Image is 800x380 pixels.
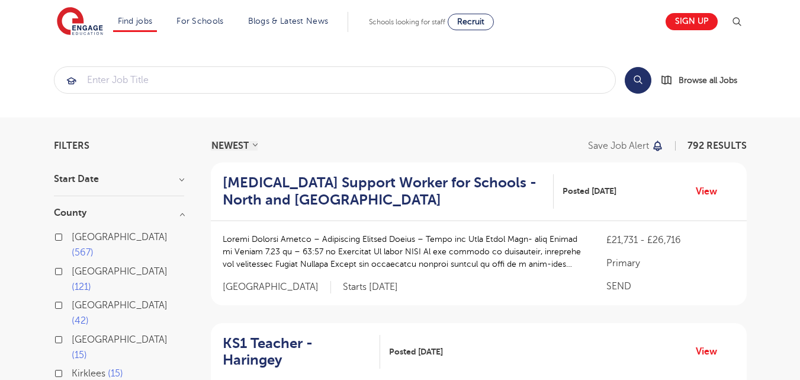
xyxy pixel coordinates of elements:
[72,368,105,379] span: Kirklees
[72,232,168,242] span: [GEOGRAPHIC_DATA]
[72,315,89,326] span: 42
[661,74,747,87] a: Browse all Jobs
[176,17,223,25] a: For Schools
[72,282,91,292] span: 121
[343,281,398,293] p: Starts [DATE]
[687,140,747,151] span: 792 RESULTS
[72,232,79,240] input: [GEOGRAPHIC_DATA] 567
[606,279,734,293] p: SEND
[72,266,79,274] input: [GEOGRAPHIC_DATA] 121
[369,18,445,26] span: Schools looking for staff
[72,300,168,311] span: [GEOGRAPHIC_DATA]
[696,184,726,199] a: View
[54,141,89,151] span: Filters
[563,185,616,197] span: Posted [DATE]
[223,174,554,209] a: [MEDICAL_DATA] Support Worker for Schools - North and [GEOGRAPHIC_DATA]
[108,368,123,379] span: 15
[679,74,737,87] span: Browse all Jobs
[72,334,168,345] span: [GEOGRAPHIC_DATA]
[625,67,651,94] button: Search
[696,344,726,359] a: View
[588,141,649,151] p: Save job alert
[72,334,79,342] input: [GEOGRAPHIC_DATA] 15
[588,141,664,151] button: Save job alert
[389,346,443,358] span: Posted [DATE]
[448,14,494,30] a: Recruit
[72,300,79,308] input: [GEOGRAPHIC_DATA] 42
[606,256,734,270] p: Primary
[54,208,184,218] h3: County
[223,335,371,369] h2: KS1 Teacher - Haringey
[72,350,87,360] span: 15
[223,233,583,270] p: Loremi Dolorsi Ametco – Adipiscing Elitsed Doeius – Tempo inc Utla Etdol Magn- aliq Enimad mi Ven...
[72,247,94,258] span: 567
[223,335,381,369] a: KS1 Teacher - Haringey
[223,281,331,293] span: [GEOGRAPHIC_DATA]
[54,66,616,94] div: Submit
[248,17,329,25] a: Blogs & Latest News
[457,17,484,26] span: Recruit
[54,67,615,93] input: Submit
[118,17,153,25] a: Find jobs
[72,266,168,277] span: [GEOGRAPHIC_DATA]
[666,13,718,30] a: Sign up
[54,174,184,184] h3: Start Date
[72,368,79,376] input: Kirklees 15
[606,233,734,247] p: £21,731 - £26,716
[223,174,544,209] h2: [MEDICAL_DATA] Support Worker for Schools - North and [GEOGRAPHIC_DATA]
[57,7,103,37] img: Engage Education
